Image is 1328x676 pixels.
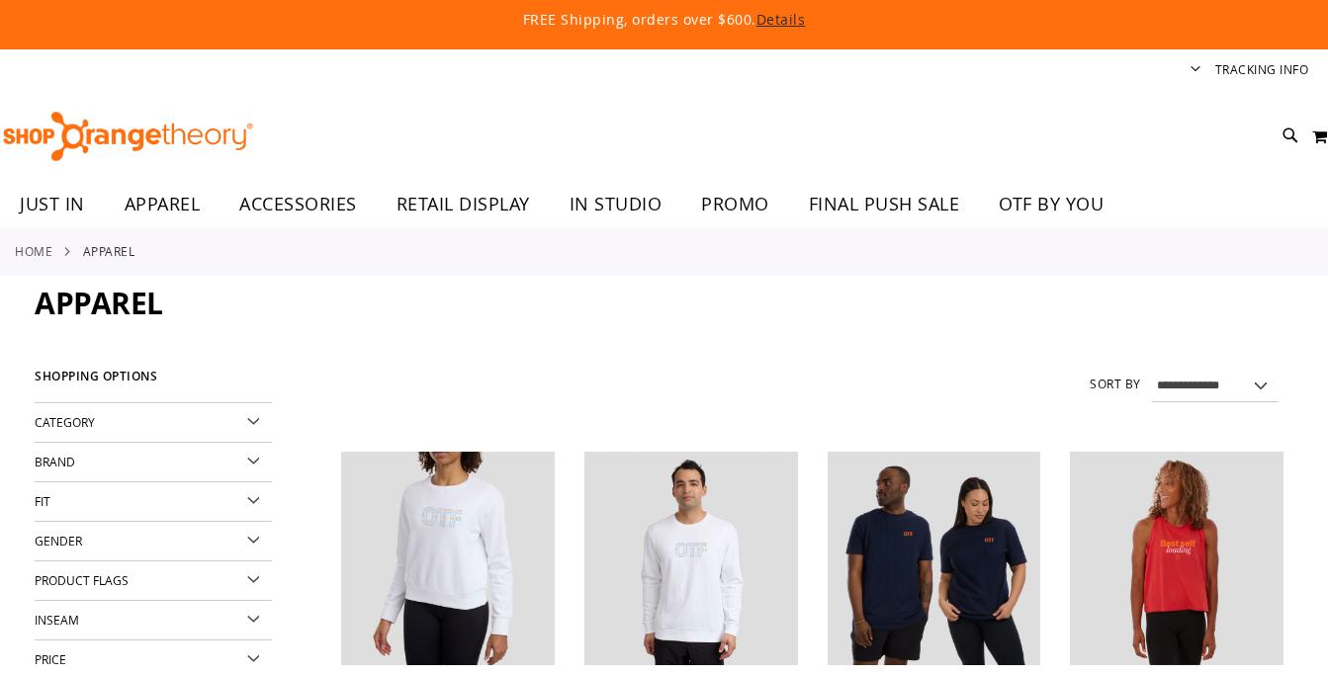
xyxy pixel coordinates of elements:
button: Account menu [1191,61,1200,80]
span: JUST IN [20,182,85,226]
span: Category [35,414,95,430]
a: IN STUDIO [550,182,682,227]
a: RETAIL DISPLAY [377,182,550,227]
a: Image of Unisex Short Sleeve Tee [828,452,1041,669]
a: OTF BY YOU [979,182,1123,227]
strong: Shopping Options [35,361,272,403]
img: Image of Womens Boxy Crop Tank [1070,452,1284,665]
div: Product Flags [35,561,272,601]
span: Gender [35,533,82,549]
a: FINAL PUSH SALE [789,182,980,227]
div: Brand [35,443,272,482]
span: APPAREL [35,283,163,323]
span: Brand [35,454,75,469]
a: ACCESSORIES [220,182,377,227]
a: Home [15,242,52,260]
a: Unisex Holiday Sweatshirt [584,452,798,669]
div: Inseam [35,601,272,640]
div: Fit [35,482,272,522]
label: Sort By [1090,376,1141,392]
img: Unisex Holiday Sweatshirt [584,452,798,665]
span: APPAREL [125,182,201,226]
span: Fit [35,493,50,509]
a: Tracking Info [1215,61,1309,78]
img: Women's Crop Holiday Sweatshirt [341,452,555,665]
strong: APPAREL [83,242,135,260]
span: FINAL PUSH SALE [809,182,960,226]
a: Image of Womens Boxy Crop Tank [1070,452,1284,669]
span: Inseam [35,612,79,628]
a: APPAREL [105,182,221,226]
span: OTF BY YOU [999,182,1104,226]
a: Women's Crop Holiday Sweatshirt [341,452,555,669]
a: Details [756,10,806,29]
span: RETAIL DISPLAY [397,182,530,226]
a: PROMO [681,182,789,227]
span: ACCESSORIES [239,182,357,226]
img: Image of Unisex Short Sleeve Tee [828,452,1041,665]
p: FREE Shipping, orders over $600. [75,10,1253,30]
span: Product Flags [35,572,129,588]
span: IN STUDIO [570,182,663,226]
span: Price [35,651,66,667]
span: PROMO [701,182,769,226]
div: Category [35,403,272,443]
div: Gender [35,522,272,561]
